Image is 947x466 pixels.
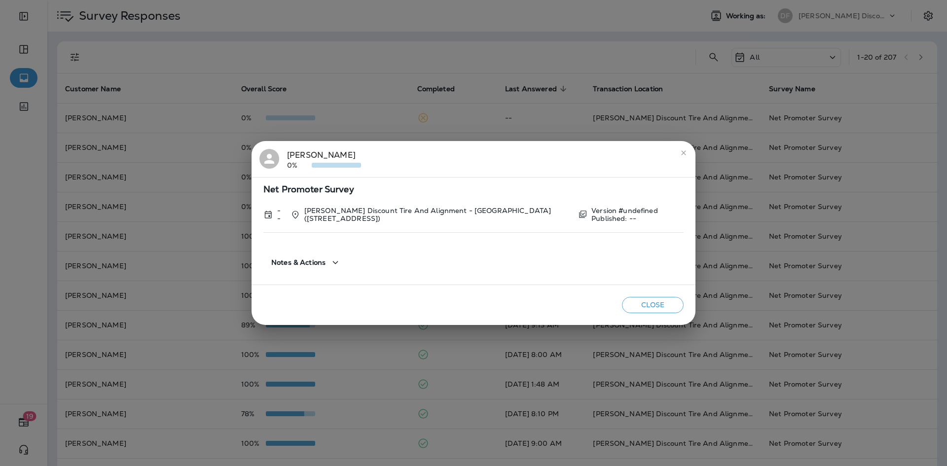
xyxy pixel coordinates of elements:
[263,185,684,194] span: Net Promoter Survey
[277,207,283,222] p: --
[287,149,361,170] div: [PERSON_NAME]
[591,207,684,222] p: Version #undefined Published: --
[263,249,349,277] button: Notes & Actions
[622,297,684,313] button: Close
[676,145,692,161] button: close
[271,258,326,267] span: Notes & Actions
[287,161,312,169] p: 0%
[304,207,570,222] p: [PERSON_NAME] Discount Tire And Alignment - [GEOGRAPHIC_DATA] ([STREET_ADDRESS])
